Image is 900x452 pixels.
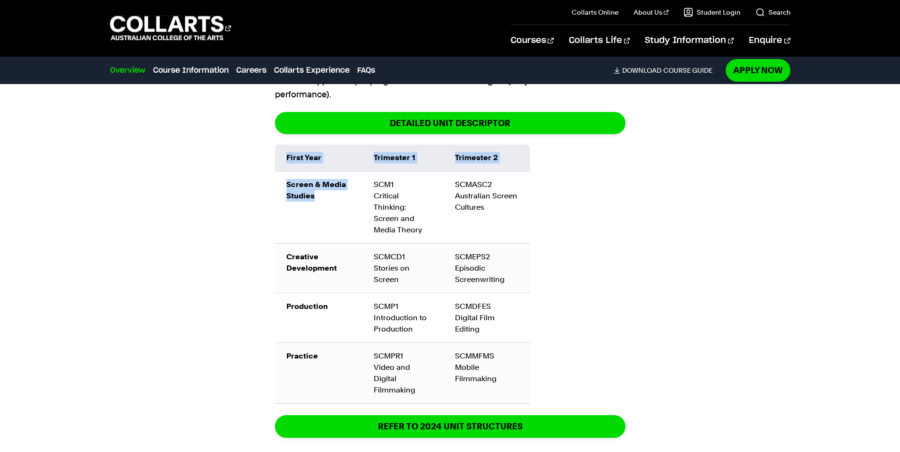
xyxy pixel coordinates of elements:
a: Courses [511,25,554,56]
a: Overview [110,65,146,76]
strong: Creative Development [286,252,337,273]
strong: Screen & Media Studies [286,180,346,200]
div: SCMPR1 Video and Digital Filmmaking [374,350,432,396]
td: SCM1 Critical Thinking: Screen and Media Theory [362,171,444,244]
div: SCMMFMS Mobile Filmmaking [455,350,519,384]
a: Search [755,8,790,17]
a: Collarts Life [569,25,630,56]
span: Download [622,66,661,75]
div: SCMCD1 Stories on Screen [374,251,432,285]
a: Course Information [153,65,229,76]
div: Go to homepage [110,15,231,42]
td: Trimester 2 [444,145,531,171]
a: Apply Now [726,59,790,81]
a: FAQs [357,65,375,76]
a: Careers [236,65,266,76]
a: Enquire [749,25,790,56]
a: DownloadCourse Guide [614,66,720,75]
a: Collarts Experience [274,65,350,76]
a: About Us [634,8,669,17]
td: Trimester 1 [362,145,444,171]
div: SCMEPS2 Episodic Screenwriting [455,251,519,285]
a: Student Login [684,8,740,17]
a: DETAILED UNIT DESCRIPTOR [275,112,626,134]
strong: Production [286,302,328,311]
a: Study Information [645,25,734,56]
a: REFER TO 2024 unit structures [275,415,626,437]
strong: Practice [286,351,318,360]
a: Collarts Online [572,8,618,17]
td: SCMASC2 Australian Screen Cultures [444,171,531,244]
td: First Year [275,145,363,171]
div: SCMDFES Digital Film Editing [455,301,519,335]
div: SCMP1 Introduction to Production [374,301,432,335]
